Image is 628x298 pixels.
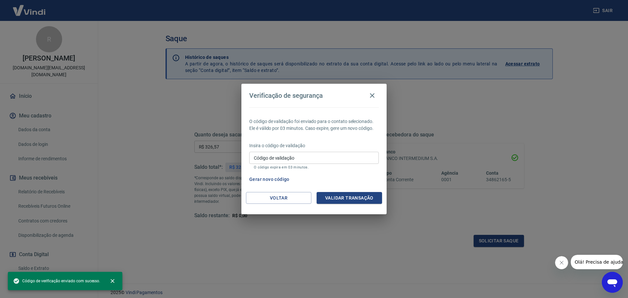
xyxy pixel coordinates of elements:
[249,142,379,149] p: Insira o código de validação
[4,5,55,10] span: Olá! Precisa de ajuda?
[249,92,323,99] h4: Verificação de segurança
[317,192,382,204] button: Validar transação
[13,278,100,284] span: Código de verificação enviado com sucesso.
[247,173,292,185] button: Gerar novo código
[602,272,623,293] iframe: Botão para abrir a janela de mensagens
[571,255,623,269] iframe: Mensagem da empresa
[246,192,311,204] button: Voltar
[105,274,120,288] button: close
[254,165,374,169] p: O código expira em 03 minutos.
[555,256,568,269] iframe: Fechar mensagem
[249,118,379,132] p: O código de validação foi enviado para o contato selecionado. Ele é válido por 03 minutos. Caso e...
